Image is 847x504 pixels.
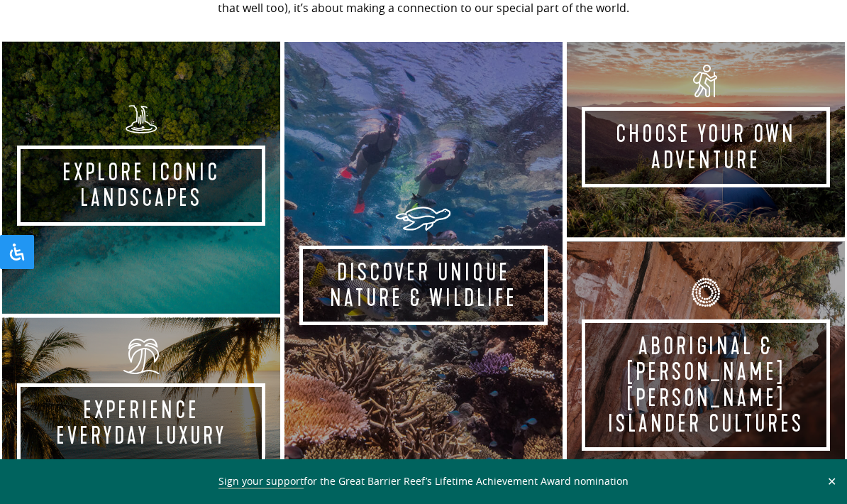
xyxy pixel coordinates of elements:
[218,474,629,489] span: for the Great Barrier Reef’s Lifetime Achievement Award nomination
[218,474,304,489] a: Sign your support
[565,40,847,239] a: Choose your own adventure
[9,243,26,261] svg: Open Accessibility Panel
[824,475,840,488] button: Close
